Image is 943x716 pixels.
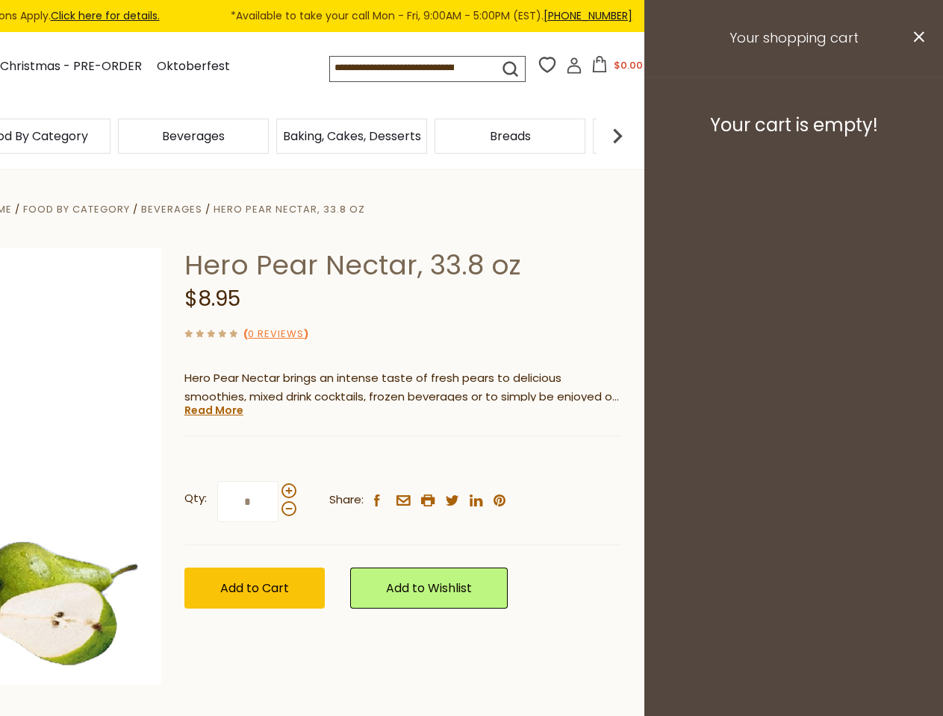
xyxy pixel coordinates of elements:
a: Breads [490,131,531,142]
img: next arrow [603,121,632,151]
a: Food By Category [23,202,130,216]
span: ( ) [243,327,308,341]
span: $8.95 [184,284,240,313]
button: $0.00 [585,56,649,78]
span: $0.00 [614,58,643,72]
button: Add to Cart [184,568,325,609]
a: Click here for details. [51,8,160,23]
input: Qty: [217,481,278,522]
a: [PHONE_NUMBER] [544,8,632,23]
span: Add to Cart [220,580,289,597]
a: Beverages [141,202,202,216]
a: Beverages [162,131,225,142]
a: Add to Wishlist [350,568,508,609]
span: *Available to take your call Mon - Fri, 9:00AM - 5:00PM (EST). [231,7,632,25]
a: Read More [184,403,243,418]
span: Share: [329,491,364,509]
a: Oktoberfest [157,57,230,77]
p: Hero Pear Nectar brings an intense taste of fresh pears to delicious smoothies, mixed drink cockt... [184,369,621,406]
h1: Hero Pear Nectar, 33.8 oz [184,248,621,282]
a: Hero Pear Nectar, 33.8 oz [214,202,365,216]
a: 0 Reviews [248,327,304,342]
strong: Qty: [184,489,207,508]
h3: Your cart is empty! [663,114,924,136]
a: Baking, Cakes, Desserts [283,131,421,142]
